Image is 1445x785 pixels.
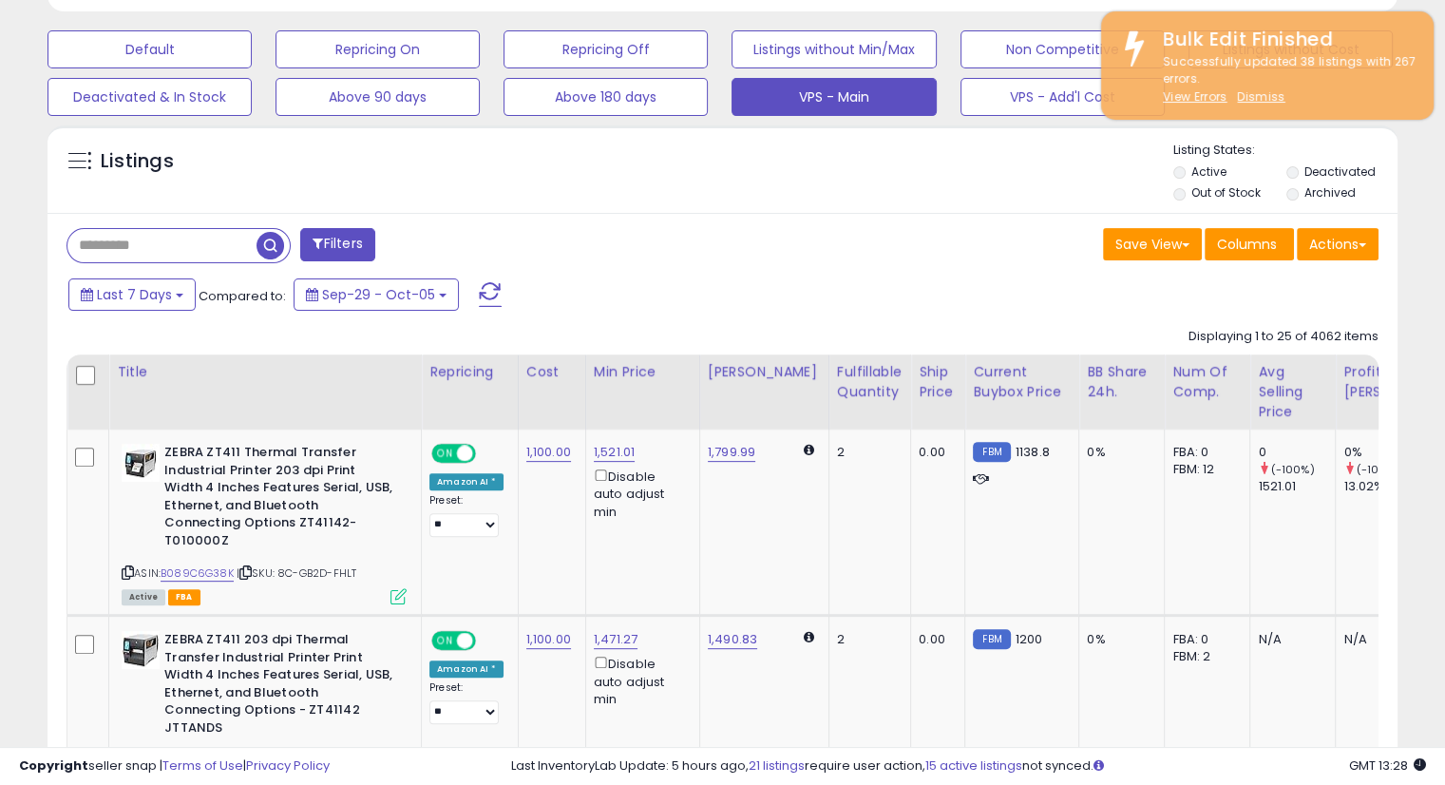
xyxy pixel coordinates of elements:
[1173,142,1397,160] p: Listing States:
[1258,631,1321,648] div: N/A
[594,630,637,649] a: 1,471.27
[429,362,510,382] div: Repricing
[117,362,413,382] div: Title
[101,148,174,175] h5: Listings
[473,446,504,462] span: OFF
[1258,478,1335,495] div: 1521.01
[1087,444,1150,461] div: 0%
[973,362,1071,402] div: Current Buybox Price
[1217,235,1277,254] span: Columns
[925,756,1022,775] a: 15 active listings
[1258,444,1335,461] div: 0
[594,443,635,462] a: 1,521.01
[429,681,504,724] div: Preset:
[1172,444,1235,461] div: FBA: 0
[1016,630,1043,648] span: 1200
[1016,443,1050,461] span: 1138.8
[1149,26,1419,53] div: Bulk Edit Finished
[919,444,950,461] div: 0.00
[1349,756,1426,775] span: 2025-10-13 13:28 GMT
[1172,362,1242,402] div: Num of Comp.
[164,444,395,554] b: ZEBRA ZT411 Thermal Transfer Industrial Printer 203 dpi Print Width 4 Inches Features Serial, USB...
[294,278,459,311] button: Sep-29 - Oct-05
[526,443,571,462] a: 1,100.00
[1297,228,1378,260] button: Actions
[473,633,504,649] span: OFF
[919,631,950,648] div: 0.00
[122,444,407,603] div: ASIN:
[276,78,480,116] button: Above 90 days
[732,30,936,68] button: Listings without Min/Max
[732,78,936,116] button: VPS - Main
[161,565,234,582] a: B089C6G38K
[1271,462,1315,477] small: (-100%)
[276,30,480,68] button: Repricing On
[1172,631,1235,648] div: FBA: 0
[1303,163,1375,180] label: Deactivated
[1188,328,1378,346] div: Displaying 1 to 25 of 4062 items
[300,228,374,261] button: Filters
[164,631,395,741] b: ZEBRA ZT411 203 dpi Thermal Transfer Industrial Printer Print Width 4 Inches Features Serial, USB...
[960,30,1165,68] button: Non Competitive
[199,287,286,305] span: Compared to:
[246,756,330,775] a: Privacy Policy
[837,631,896,648] div: 2
[1163,88,1227,105] a: View Errors
[919,362,957,402] div: Ship Price
[429,661,504,678] div: Amazon AI *
[162,756,243,775] a: Terms of Use
[97,285,172,304] span: Last 7 Days
[237,565,356,581] span: | SKU: 8C-GB2D-FHLT
[504,30,708,68] button: Repricing Off
[429,473,504,490] div: Amazon AI *
[973,629,1010,649] small: FBM
[1237,88,1284,105] u: Dismiss
[526,630,571,649] a: 1,100.00
[837,362,903,402] div: Fulfillable Quantity
[168,589,200,605] span: FBA
[973,442,1010,462] small: FBM
[122,631,160,669] img: 413l0Fb0HfL._SL40_.jpg
[1087,631,1150,648] div: 0%
[433,633,457,649] span: ON
[322,285,435,304] span: Sep-29 - Oct-05
[1087,362,1156,402] div: BB Share 24h.
[1258,362,1327,422] div: Avg Selling Price
[1191,163,1226,180] label: Active
[122,444,160,482] img: 41zgDatC+nL._SL40_.jpg
[433,446,457,462] span: ON
[594,466,685,521] div: Disable auto adjust min
[1103,228,1202,260] button: Save View
[48,30,252,68] button: Default
[68,278,196,311] button: Last 7 Days
[511,757,1426,775] div: Last InventoryLab Update: 5 hours ago, require user action, not synced.
[1303,184,1355,201] label: Archived
[708,362,821,382] div: [PERSON_NAME]
[1205,228,1294,260] button: Columns
[526,362,578,382] div: Cost
[1149,53,1419,106] div: Successfully updated 38 listings with 267 errors.
[708,630,757,649] a: 1,490.83
[19,756,88,775] strong: Copyright
[837,444,896,461] div: 2
[122,589,165,605] span: All listings currently available for purchase on Amazon
[429,494,504,537] div: Preset:
[1191,184,1261,201] label: Out of Stock
[708,443,755,462] a: 1,799.99
[19,757,330,775] div: seller snap | |
[504,78,708,116] button: Above 180 days
[1172,648,1235,665] div: FBM: 2
[48,78,252,116] button: Deactivated & In Stock
[960,78,1165,116] button: VPS - Add'l Cost
[1357,462,1400,477] small: (-100%)
[594,362,692,382] div: Min Price
[594,653,685,708] div: Disable auto adjust min
[749,756,805,775] a: 21 listings
[1172,461,1235,478] div: FBM: 12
